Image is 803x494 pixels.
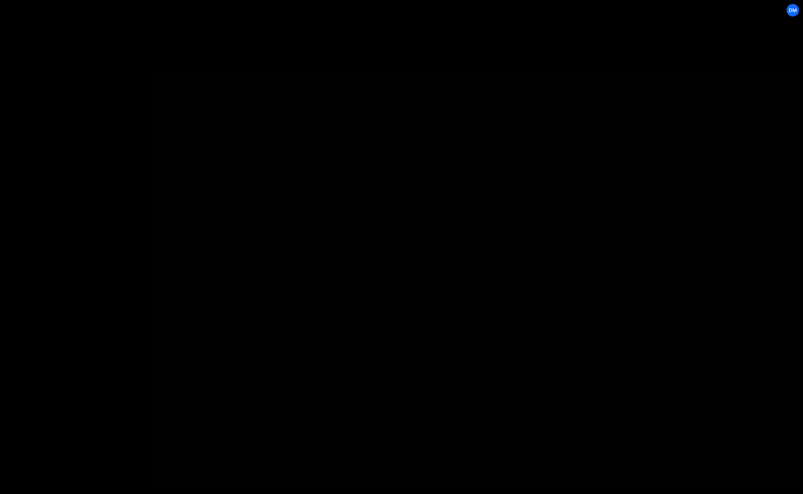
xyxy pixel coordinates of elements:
a: 🤙 [1,1,19,19]
div: general.js [294,26,319,33]
div: Stratix [28,6,48,15]
div: 16575/45802.js [28,67,153,82]
div: background.js [41,57,78,63]
div: 16575/45066.js [28,53,153,67]
div: Javascript files [19,38,153,53]
a: Dm [786,4,799,17]
div: [DATE] [192,50,207,57]
div: 16575/46945.js [28,97,153,111]
div: Saved [179,50,207,57]
span: 0 [34,72,39,78]
button: Code Only [371,4,432,17]
div: Home page.js [41,86,76,93]
div: service-category.js [167,26,216,33]
div: service-category.js [41,101,90,107]
h2: Files [28,25,41,33]
button: Save [755,47,791,60]
: 16575/45977.js [28,82,153,97]
div: general.js [41,71,66,78]
a: Connect to Webflow [708,4,784,17]
div: Dev and prod in sync [701,50,751,57]
div: New File [334,26,364,33]
button: New File [117,26,145,32]
div: Home page.js [237,26,272,33]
